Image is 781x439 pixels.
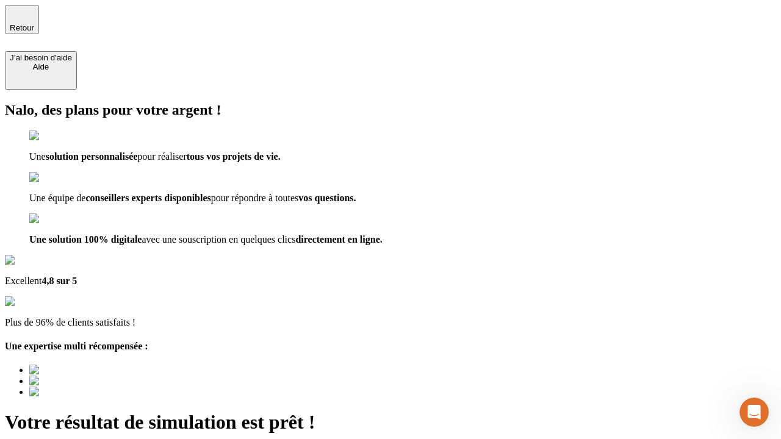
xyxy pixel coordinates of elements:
[211,193,299,203] span: pour répondre à toutes
[142,234,295,244] span: avec une souscription en quelques clics
[29,130,82,141] img: checkmark
[740,398,769,427] iframe: Intercom live chat
[5,296,65,307] img: reviews stars
[5,102,776,118] h2: Nalo, des plans pour votre argent !
[29,387,142,398] img: Best savings advice award
[5,276,41,286] span: Excellent
[29,213,82,224] img: checkmark
[85,193,211,203] span: conseillers experts disponibles
[29,172,82,183] img: checkmark
[10,23,34,32] span: Retour
[10,62,72,71] div: Aide
[29,151,46,162] span: Une
[29,376,142,387] img: Best savings advice award
[29,234,142,244] span: Une solution 100% digitale
[5,411,776,434] h1: Votre résultat de simulation est prêt !
[5,317,776,328] p: Plus de 96% de clients satisfaits !
[29,193,85,203] span: Une équipe de
[295,234,382,244] span: directement en ligne.
[46,151,138,162] span: solution personnalisée
[10,53,72,62] div: J’ai besoin d'aide
[5,51,77,90] button: J’ai besoin d'aideAide
[41,276,77,286] span: 4,8 sur 5
[5,5,39,34] button: Retour
[298,193,356,203] span: vos questions.
[5,255,76,266] img: Google Review
[29,365,142,376] img: Best savings advice award
[137,151,186,162] span: pour réaliser
[187,151,281,162] span: tous vos projets de vie.
[5,341,776,352] h4: Une expertise multi récompensée :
